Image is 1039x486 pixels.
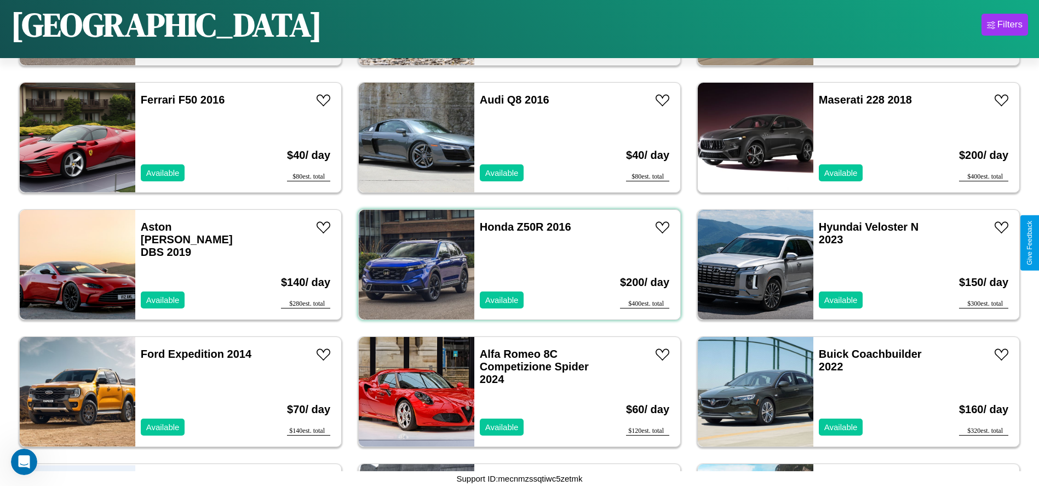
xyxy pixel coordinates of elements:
[11,449,37,475] iframe: Intercom live chat
[281,265,330,300] h3: $ 140 / day
[480,348,589,385] a: Alfa Romeo 8C Competizione Spider 2024
[141,94,225,106] a: Ferrari F50 2016
[485,165,519,180] p: Available
[146,293,180,307] p: Available
[819,348,922,373] a: Buick Coachbuilder 2022
[141,348,251,360] a: Ford Expedition 2014
[146,165,180,180] p: Available
[1026,221,1034,265] div: Give Feedback
[11,2,322,47] h1: [GEOGRAPHIC_DATA]
[959,427,1008,436] div: $ 320 est. total
[485,293,519,307] p: Available
[819,221,919,245] a: Hyundai Veloster N 2023
[819,94,912,106] a: Maserati 228 2018
[287,427,330,436] div: $ 140 est. total
[287,173,330,181] div: $ 80 est. total
[959,300,1008,308] div: $ 300 est. total
[824,420,858,434] p: Available
[480,94,549,106] a: Audi Q8 2016
[287,138,330,173] h3: $ 40 / day
[959,173,1008,181] div: $ 400 est. total
[620,265,669,300] h3: $ 200 / day
[626,392,669,427] h3: $ 60 / day
[485,420,519,434] p: Available
[626,427,669,436] div: $ 120 est. total
[626,173,669,181] div: $ 80 est. total
[480,221,571,233] a: Honda Z50R 2016
[287,392,330,427] h3: $ 70 / day
[981,14,1028,36] button: Filters
[959,138,1008,173] h3: $ 200 / day
[456,471,582,486] p: Support ID: mecnmzssqtiwc5zetmk
[620,300,669,308] div: $ 400 est. total
[281,300,330,308] div: $ 280 est. total
[141,221,233,258] a: Aston [PERSON_NAME] DBS 2019
[824,165,858,180] p: Available
[146,420,180,434] p: Available
[824,293,858,307] p: Available
[997,19,1023,30] div: Filters
[626,138,669,173] h3: $ 40 / day
[959,265,1008,300] h3: $ 150 / day
[959,392,1008,427] h3: $ 160 / day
